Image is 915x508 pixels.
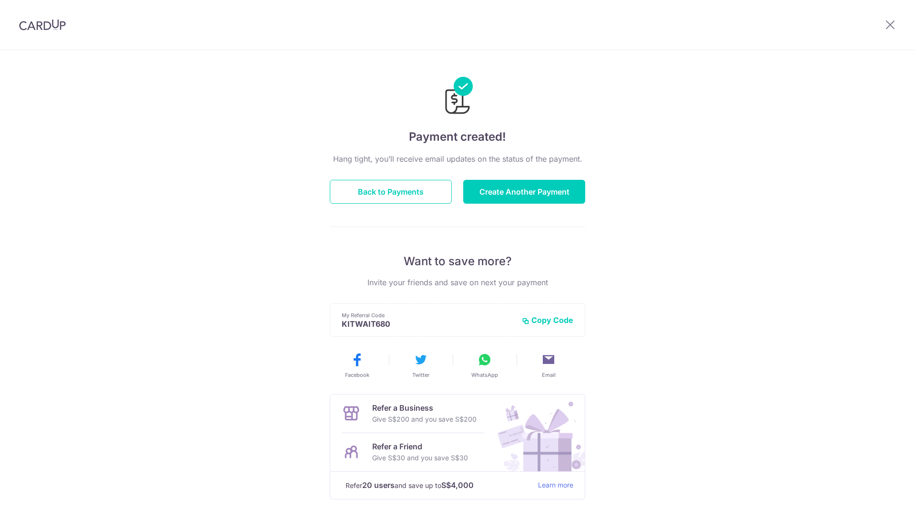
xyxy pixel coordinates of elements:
[330,128,585,145] h4: Payment created!
[372,441,468,452] p: Refer a Friend
[330,180,452,204] button: Back to Payments
[412,371,429,379] span: Twitter
[441,479,474,491] strong: S$4,000
[520,352,577,379] button: Email
[362,479,395,491] strong: 20 users
[330,153,585,165] p: Hang tight, you’ll receive email updates on the status of the payment.
[542,371,556,379] span: Email
[457,352,513,379] button: WhatsApp
[442,77,473,117] img: Payments
[372,414,477,425] p: Give S$200 and you save S$200
[372,452,468,464] p: Give S$30 and you save S$30
[522,315,573,325] button: Copy Code
[463,180,585,204] button: Create Another Payment
[471,371,498,379] span: WhatsApp
[330,277,585,288] p: Invite your friends and save on next your payment
[538,479,573,491] a: Learn more
[342,319,514,329] p: KITWAIT680
[345,371,369,379] span: Facebook
[330,254,585,269] p: Want to save more?
[342,311,514,319] p: My Referral Code
[346,479,530,491] p: Refer and save up to
[19,19,66,31] img: CardUp
[372,402,477,414] p: Refer a Business
[393,352,449,379] button: Twitter
[488,394,585,471] img: Refer
[329,352,385,379] button: Facebook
